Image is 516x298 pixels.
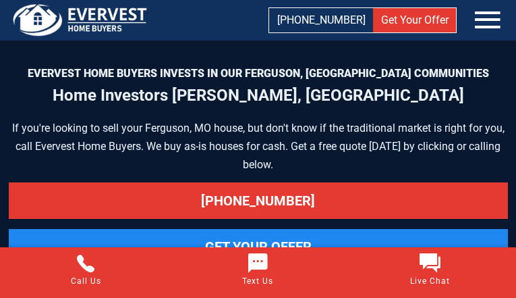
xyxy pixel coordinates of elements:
a: Live Chat [344,247,516,291]
a: Text Us [172,247,344,291]
a: [PHONE_NUMBER] [9,182,508,219]
img: logo.png [9,3,152,37]
span: Live Chat [347,277,513,285]
a: [PHONE_NUMBER] [269,8,373,32]
p: If you're looking to sell your Ferguson, MO house, but don't know if the traditional market is ri... [9,119,508,174]
span: Text Us [175,277,341,285]
a: Get Your Offer [9,229,508,264]
p: Evervest Home Buyers Invests in Our Ferguson, [GEOGRAPHIC_DATA] Communities [9,68,508,80]
span: [PHONE_NUMBER] [201,193,315,209]
span: Call Us [3,277,169,285]
h1: Home Investors [PERSON_NAME], [GEOGRAPHIC_DATA] [9,86,508,105]
a: Get Your Offer [373,8,456,32]
span: [PHONE_NUMBER] [277,14,366,26]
